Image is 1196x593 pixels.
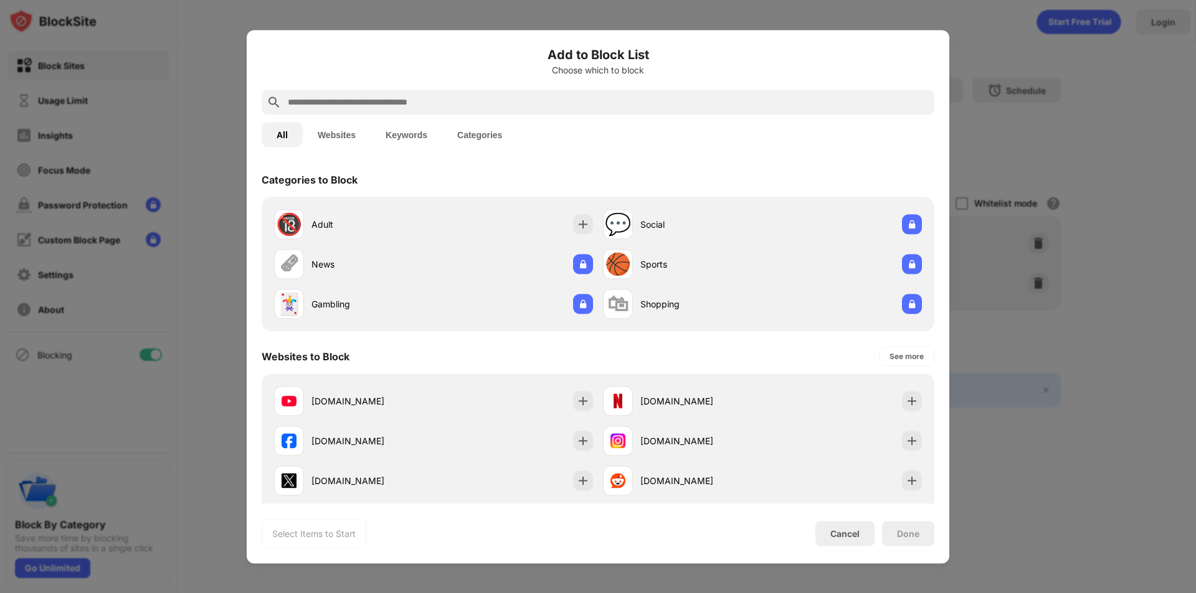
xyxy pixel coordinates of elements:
[278,251,300,277] div: 🗞
[311,474,434,487] div: [DOMAIN_NAME]
[262,122,303,147] button: All
[262,65,934,75] div: Choose which to block
[272,527,356,539] div: Select Items to Start
[311,434,434,447] div: [DOMAIN_NAME]
[442,122,517,147] button: Categories
[830,528,860,539] div: Cancel
[640,258,762,271] div: Sports
[610,433,625,448] img: favicons
[282,393,297,408] img: favicons
[640,297,762,311] div: Shopping
[890,350,924,362] div: See more
[276,291,302,317] div: 🃏
[640,434,762,447] div: [DOMAIN_NAME]
[311,297,434,311] div: Gambling
[897,528,919,538] div: Done
[282,433,297,448] img: favicons
[311,218,434,231] div: Adult
[262,45,934,63] h6: Add to Block List
[640,395,762,408] div: [DOMAIN_NAME]
[640,474,762,487] div: [DOMAIN_NAME]
[607,291,629,317] div: 🛍
[605,212,631,237] div: 💬
[610,393,625,408] img: favicons
[282,473,297,488] img: favicons
[303,122,371,147] button: Websites
[605,251,631,277] div: 🏀
[311,258,434,271] div: News
[311,395,434,408] div: [DOMAIN_NAME]
[371,122,442,147] button: Keywords
[267,95,282,110] img: search.svg
[610,473,625,488] img: favicons
[262,173,358,185] div: Categories to Block
[262,350,349,362] div: Websites to Block
[640,218,762,231] div: Social
[276,212,302,237] div: 🔞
